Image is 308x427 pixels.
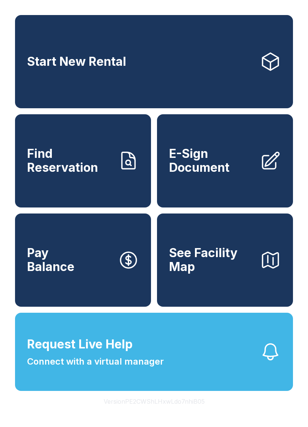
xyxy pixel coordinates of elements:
span: Pay Balance [27,246,74,274]
a: Find Reservation [15,114,151,207]
button: See Facility Map [157,214,293,307]
span: See Facility Map [169,246,254,274]
span: Start New Rental [27,55,126,69]
a: Start New Rental [15,15,293,108]
span: Connect with a virtual manager [27,355,164,368]
span: E-Sign Document [169,147,254,174]
a: E-Sign Document [157,114,293,207]
button: Request Live HelpConnect with a virtual manager [15,313,293,391]
button: VersionPE2CWShLHxwLdo7nhiB05 [98,391,211,412]
span: Find Reservation [27,147,112,174]
span: Request Live Help [27,335,133,353]
a: PayBalance [15,214,151,307]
